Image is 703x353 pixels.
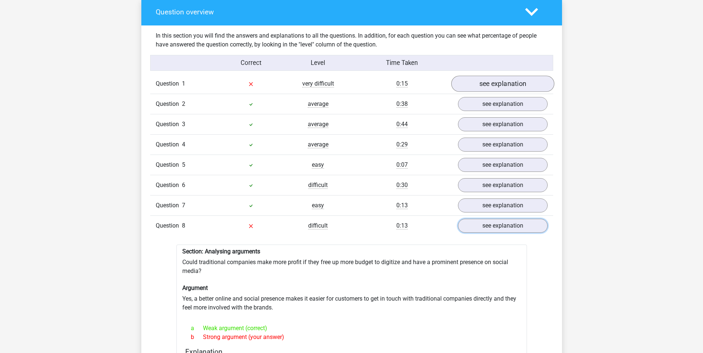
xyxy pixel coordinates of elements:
a: see explanation [458,117,548,131]
a: see explanation [458,138,548,152]
span: average [308,121,328,128]
span: 0:07 [396,161,408,169]
span: Question [156,140,182,149]
h6: Argument [182,284,521,291]
span: 0:13 [396,202,408,209]
span: 1 [182,80,185,87]
span: 2 [182,100,185,107]
a: see explanation [458,198,548,212]
span: b [191,333,203,342]
div: In this section you will find the answers and explanations to all the questions. In addition, for... [150,31,553,49]
span: Question [156,100,182,108]
div: Correct [217,58,285,68]
h4: Question overview [156,8,514,16]
div: Level [285,58,352,68]
span: 6 [182,181,185,188]
a: see explanation [458,178,548,192]
a: see explanation [458,158,548,172]
a: see explanation [458,219,548,233]
h6: Section: Analysing arguments [182,248,521,255]
span: Question [156,120,182,129]
span: 8 [182,222,185,229]
span: easy [312,202,324,209]
span: 3 [182,121,185,128]
span: Question [156,221,182,230]
span: 4 [182,141,185,148]
span: Question [156,201,182,210]
span: Question [156,181,182,190]
span: a [191,324,203,333]
span: average [308,100,328,108]
span: 0:15 [396,80,408,87]
span: 7 [182,202,185,209]
span: difficult [308,222,328,229]
span: 0:30 [396,181,408,189]
a: see explanation [458,97,548,111]
span: 0:44 [396,121,408,128]
span: Question [156,79,182,88]
span: 5 [182,161,185,168]
span: very difficult [302,80,334,87]
div: Time Taken [351,58,452,68]
span: easy [312,161,324,169]
div: Strong argument (your answer) [185,333,518,342]
span: average [308,141,328,148]
span: difficult [308,181,328,189]
span: 0:29 [396,141,408,148]
span: 0:13 [396,222,408,229]
span: 0:38 [396,100,408,108]
a: see explanation [451,76,554,92]
span: Question [156,160,182,169]
div: Weak argument (correct) [185,324,518,333]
